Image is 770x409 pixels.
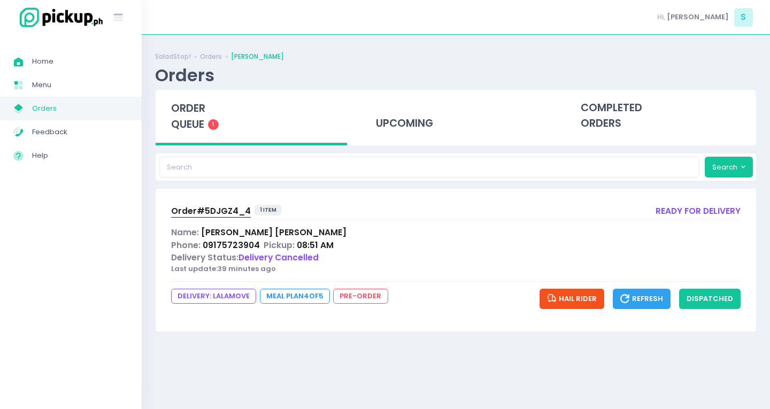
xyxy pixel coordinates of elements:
span: Refresh [620,294,663,304]
div: completed orders [565,90,756,142]
span: 1 [208,119,219,130]
span: Delivery Status: [171,252,238,263]
span: Hail Rider [547,294,597,304]
input: Search [159,157,700,177]
a: SaladStop! [155,52,191,61]
div: upcoming [360,90,552,142]
span: Orders [32,102,128,115]
span: 09175723904 [203,240,260,251]
span: Pickup: [264,240,295,251]
span: pre-order [333,289,388,304]
span: Feedback [32,125,128,139]
span: Order# 5DJGZ4_4 [171,205,251,217]
span: 39 minutes ago [218,264,276,274]
span: order queue [171,101,205,132]
span: [PERSON_NAME] [PERSON_NAME] [201,227,346,238]
img: logo [13,6,104,29]
div: ready for delivery [656,205,741,219]
a: [PERSON_NAME] [231,52,284,61]
span: Phone: [171,240,201,251]
span: Meal Plan 4 of 5 [260,289,330,304]
span: [PERSON_NAME] [667,12,729,22]
span: Last update: [171,264,218,274]
div: Orders [155,65,214,86]
a: Orders [200,52,222,61]
span: Hi, [657,12,665,22]
button: Search [705,157,753,177]
span: Home [32,55,128,68]
span: Delivery Cancelled [238,252,319,263]
span: 08:51 AM [297,240,334,251]
span: Help [32,149,128,163]
span: 1 item [255,205,282,215]
a: Order#5DJGZ4_4 [171,205,251,219]
button: Refresh [613,289,671,309]
span: DELIVERY: lalamove [171,289,256,304]
span: S [734,8,753,27]
span: Menu [32,78,128,92]
button: Hail Rider [540,289,604,309]
button: dispatched [679,289,741,309]
span: Name: [171,227,199,238]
